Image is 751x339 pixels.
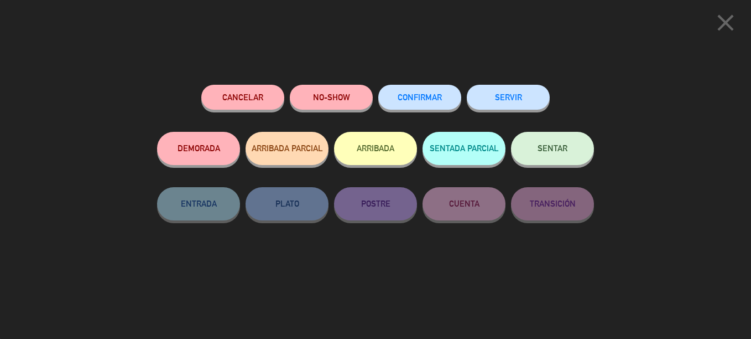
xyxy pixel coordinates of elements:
[511,187,594,220] button: TRANSICIÓN
[157,132,240,165] button: DEMORADA
[252,143,323,153] span: ARRIBADA PARCIAL
[290,85,373,110] button: NO-SHOW
[423,132,505,165] button: SENTADA PARCIAL
[201,85,284,110] button: Cancelar
[246,132,328,165] button: ARRIBADA PARCIAL
[157,187,240,220] button: ENTRADA
[511,132,594,165] button: SENTAR
[423,187,505,220] button: CUENTA
[378,85,461,110] button: CONFIRMAR
[398,93,442,102] span: CONFIRMAR
[467,85,550,110] button: SERVIR
[334,187,417,220] button: POSTRE
[712,9,739,37] i: close
[334,132,417,165] button: ARRIBADA
[708,8,743,41] button: close
[246,187,328,220] button: PLATO
[538,143,567,153] span: SENTAR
